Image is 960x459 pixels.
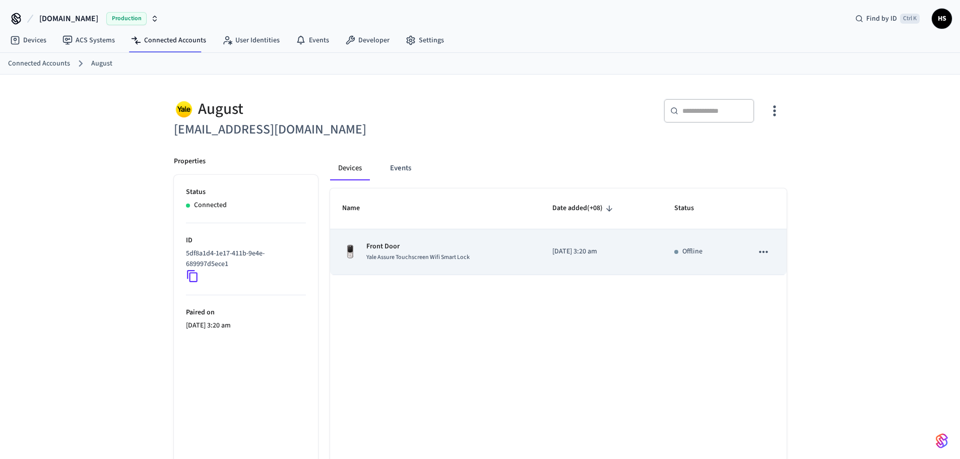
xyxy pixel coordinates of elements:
[8,58,70,69] a: Connected Accounts
[330,156,787,180] div: connected account tabs
[866,14,897,24] span: Find by ID
[936,433,948,449] img: SeamLogoGradient.69752ec5.svg
[174,156,206,167] p: Properties
[900,14,920,24] span: Ctrl K
[847,10,928,28] div: Find by IDCtrl K
[674,201,707,216] span: Status
[186,248,302,270] p: 5df8a1d4-1e17-411b-9e4e-689997d5ece1
[214,31,288,49] a: User Identities
[366,241,470,252] p: Front Door
[123,31,214,49] a: Connected Accounts
[2,31,54,49] a: Devices
[337,31,398,49] a: Developer
[174,99,474,119] div: August
[39,13,98,25] span: [DOMAIN_NAME]
[552,246,650,257] p: [DATE] 3:20 am
[186,320,306,331] p: [DATE] 3:20 am
[398,31,452,49] a: Settings
[186,307,306,318] p: Paired on
[194,200,227,211] p: Connected
[932,9,952,29] button: HS
[54,31,123,49] a: ACS Systems
[382,156,419,180] button: Events
[342,201,373,216] span: Name
[174,99,194,119] img: Yale Logo, Square
[91,58,112,69] a: August
[682,246,702,257] p: Offline
[106,12,147,25] span: Production
[366,253,470,261] span: Yale Assure Touchscreen Wifi Smart Lock
[330,156,370,180] button: Devices
[174,119,474,140] h6: [EMAIL_ADDRESS][DOMAIN_NAME]
[342,244,358,260] img: Yale Assure Touchscreen Wifi Smart Lock, Satin Nickel, Front
[186,187,306,198] p: Status
[933,10,951,28] span: HS
[552,201,616,216] span: Date added(+08)
[288,31,337,49] a: Events
[186,235,306,246] p: ID
[330,188,787,275] table: sticky table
